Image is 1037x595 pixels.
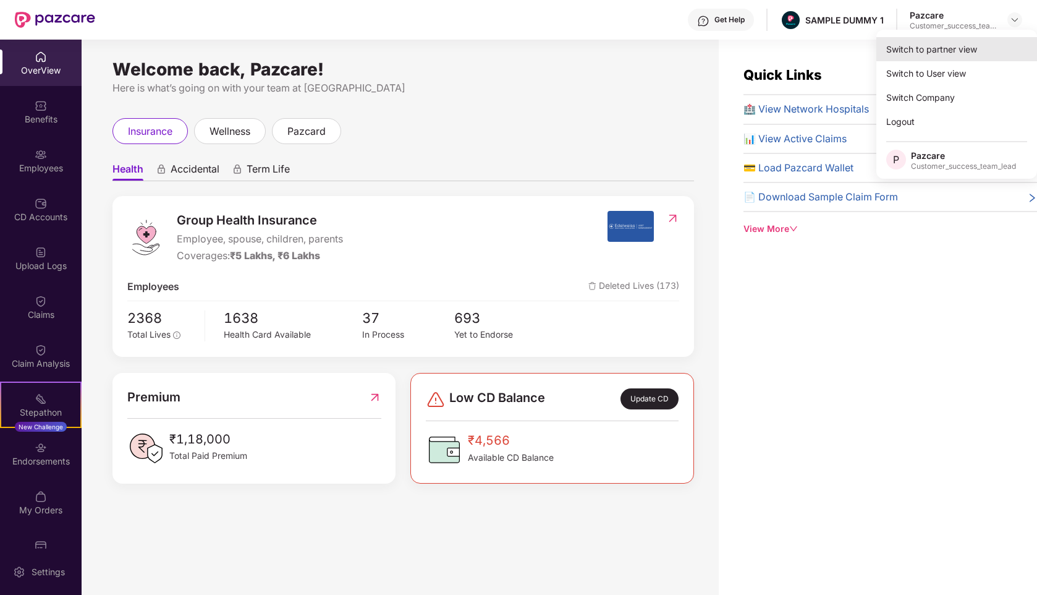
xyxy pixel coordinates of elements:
[426,390,446,409] img: svg+xml;base64,PHN2ZyBpZD0iRGFuZ2VyLTMyeDMyIiB4bWxucz0iaHR0cDovL3d3dy53My5vcmcvMjAwMC9zdmciIHdpZH...
[588,279,679,294] span: Deleted Lives (173)
[169,449,247,463] span: Total Paid Premium
[15,12,95,28] img: New Pazcare Logo
[35,295,47,307] img: svg+xml;base64,PHN2ZyBpZD0iQ2xhaW0iIHhtbG5zPSJodHRwOi8vd3d3LnczLm9yZy8yMDAwL3N2ZyIgd2lkdGg9IjIwIi...
[128,124,172,139] span: insurance
[782,11,800,29] img: Pazcare_Alternative_logo-01-01.png
[454,328,546,342] div: Yet to Endorse
[876,85,1037,109] div: Switch Company
[112,80,694,96] div: Here is what’s going on with your team at [GEOGRAPHIC_DATA]
[127,388,180,407] span: Premium
[620,388,679,410] div: Update CD
[35,344,47,356] img: svg+xml;base64,PHN2ZyBpZD0iQ2xhaW0iIHhtbG5zPSJodHRwOi8vd3d3LnczLm9yZy8yMDAwL3N2ZyIgd2lkdGg9IjIwIi...
[666,212,679,225] img: RedirectIcon
[588,282,596,290] img: deleteIcon
[210,124,250,139] span: wellness
[127,219,164,256] img: logo
[35,197,47,210] img: svg+xml;base64,PHN2ZyBpZD0iQ0RfQWNjb3VudHMiIGRhdGEtbmFtZT0iQ0QgQWNjb3VudHMiIHhtbG5zPSJodHRwOi8vd3...
[247,163,290,181] span: Term Life
[1,406,80,419] div: Stepathon
[454,307,546,328] span: 693
[112,64,694,74] div: Welcome back, Pazcare!
[743,189,898,205] span: 📄 Download Sample Claim Form
[127,330,171,340] span: Total Lives
[127,279,179,294] span: Employees
[911,161,1016,171] div: Customer_success_team_lead
[177,211,343,230] span: Group Health Insurance
[876,109,1037,134] div: Logout
[910,21,996,31] div: Customer_success_team_lead
[177,248,343,263] div: Coverages:
[743,160,853,176] span: 💳 Load Pazcard Wallet
[35,246,47,259] img: svg+xml;base64,PHN2ZyBpZD0iVXBsb2FkX0xvZ3MiIGRhdGEtbmFtZT0iVXBsb2FkIExvZ3MiIHhtbG5zPSJodHRwOi8vd3...
[743,101,869,117] span: 🏥 View Network Hospitals
[607,211,654,242] img: insurerIcon
[287,124,326,139] span: pazcard
[743,222,1037,236] div: View More
[910,9,996,21] div: Pazcare
[1010,15,1020,25] img: svg+xml;base64,PHN2ZyBpZD0iRHJvcGRvd24tMzJ4MzIiIHhtbG5zPSJodHRwOi8vd3d3LnczLm9yZy8yMDAwL3N2ZyIgd2...
[805,14,884,26] div: SAMPLE DUMMY 1
[173,332,180,339] span: info-circle
[35,148,47,161] img: svg+xml;base64,PHN2ZyBpZD0iRW1wbG95ZWVzIiB4bWxucz0iaHR0cDovL3d3dy53My5vcmcvMjAwMC9zdmciIHdpZHRoPS...
[35,539,47,552] img: svg+xml;base64,PHN2ZyBpZD0iUGF6Y2FyZCIgeG1sbnM9Imh0dHA6Ly93d3cudzMub3JnLzIwMDAvc3ZnIiB3aWR0aD0iMj...
[35,393,47,405] img: svg+xml;base64,PHN2ZyB4bWxucz0iaHR0cDovL3d3dy53My5vcmcvMjAwMC9zdmciIHdpZHRoPSIyMSIgaGVpZ2h0PSIyMC...
[224,307,362,328] span: 1638
[743,67,822,83] span: Quick Links
[15,422,67,432] div: New Challenge
[449,388,545,410] span: Low CD Balance
[35,442,47,454] img: svg+xml;base64,PHN2ZyBpZD0iRW5kb3JzZW1lbnRzIiB4bWxucz0iaHR0cDovL3d3dy53My5vcmcvMjAwMC9zdmciIHdpZH...
[876,37,1037,61] div: Switch to partner view
[911,150,1016,161] div: Pazcare
[426,431,463,468] img: CDBalanceIcon
[789,225,798,233] span: down
[35,490,47,503] img: svg+xml;base64,PHN2ZyBpZD0iTXlfT3JkZXJzIiBkYXRhLW5hbWU9Ik15IE9yZGVycyIgeG1sbnM9Imh0dHA6Ly93d3cudz...
[127,307,197,328] span: 2368
[368,388,381,407] img: RedirectIcon
[171,163,219,181] span: Accidental
[127,430,164,467] img: PaidPremiumIcon
[362,328,454,342] div: In Process
[156,164,167,175] div: animation
[35,51,47,63] img: svg+xml;base64,PHN2ZyBpZD0iSG9tZSIgeG1sbnM9Imh0dHA6Ly93d3cudzMub3JnLzIwMDAvc3ZnIiB3aWR0aD0iMjAiIG...
[177,231,343,247] span: Employee, spouse, children, parents
[112,163,143,181] span: Health
[169,430,247,449] span: ₹1,18,000
[28,566,69,578] div: Settings
[362,307,454,328] span: 37
[743,131,847,147] span: 📊 View Active Claims
[876,61,1037,85] div: Switch to User view
[468,451,554,464] span: Available CD Balance
[13,566,25,578] img: svg+xml;base64,PHN2ZyBpZD0iU2V0dGluZy0yMHgyMCIgeG1sbnM9Imh0dHA6Ly93d3cudzMub3JnLzIwMDAvc3ZnIiB3aW...
[468,431,554,450] span: ₹4,566
[893,152,899,167] span: P
[1027,192,1037,205] span: right
[224,328,362,342] div: Health Card Available
[230,250,320,262] span: ₹5 Lakhs, ₹6 Lakhs
[232,164,243,175] div: animation
[35,100,47,112] img: svg+xml;base64,PHN2ZyBpZD0iQmVuZWZpdHMiIHhtbG5zPSJodHRwOi8vd3d3LnczLm9yZy8yMDAwL3N2ZyIgd2lkdGg9Ij...
[714,15,745,25] div: Get Help
[697,15,709,27] img: svg+xml;base64,PHN2ZyBpZD0iSGVscC0zMngzMiIgeG1sbnM9Imh0dHA6Ly93d3cudzMub3JnLzIwMDAvc3ZnIiB3aWR0aD...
